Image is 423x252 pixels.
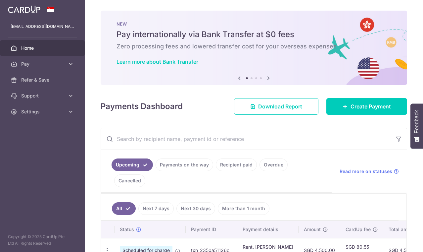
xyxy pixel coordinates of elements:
[21,93,65,99] span: Support
[216,158,257,171] a: Recipient paid
[117,21,391,27] p: NEW
[410,103,423,149] button: Feedback - Show survey
[346,226,371,233] span: CardUp fee
[101,128,391,150] input: Search by recipient name, payment id or reference
[259,158,288,171] a: Overdue
[186,221,237,238] th: Payment ID
[243,244,293,250] div: Rent. [PERSON_NAME]
[389,226,410,233] span: Total amt.
[101,100,183,112] h4: Payments Dashboard
[340,168,392,175] span: Read more on statuses
[258,102,302,110] span: Download Report
[11,23,74,30] p: [EMAIL_ADDRESS][DOMAIN_NAME]
[304,226,321,233] span: Amount
[351,102,391,110] span: Create Payment
[112,158,153,171] a: Upcoming
[117,42,391,50] h6: Zero processing fees and lowered transfer cost for your overseas expenses
[176,202,215,215] a: Next 30 days
[237,221,299,238] th: Payment details
[218,202,269,215] a: More than 1 month
[117,58,198,65] a: Learn more about Bank Transfer
[21,45,65,51] span: Home
[156,158,213,171] a: Payments on the way
[234,98,318,115] a: Download Report
[8,5,40,13] img: CardUp
[21,77,65,83] span: Refer & Save
[414,110,420,133] span: Feedback
[120,226,134,233] span: Status
[21,108,65,115] span: Settings
[21,61,65,67] span: Pay
[340,168,399,175] a: Read more on statuses
[101,11,407,85] img: Bank transfer banner
[117,29,391,40] h5: Pay internationally via Bank Transfer at $0 fees
[114,174,145,187] a: Cancelled
[138,202,174,215] a: Next 7 days
[326,98,407,115] a: Create Payment
[112,202,136,215] a: All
